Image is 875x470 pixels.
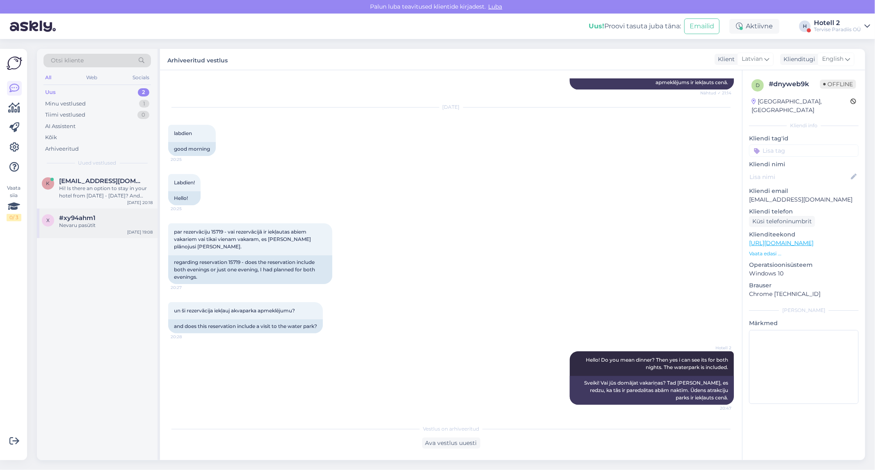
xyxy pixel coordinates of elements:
[7,184,21,221] div: Vaata siia
[168,142,216,156] div: good morning
[822,55,843,64] span: English
[422,438,480,449] div: Ava vestlus uuesti
[749,122,859,129] div: Kliendi info
[749,250,859,257] p: Vaata edasi ...
[131,72,151,83] div: Socials
[814,26,861,33] div: Tervise Paradiis OÜ
[59,185,153,199] div: Hi! Is there an option to stay in your hotel from [DATE] - [DATE]? And what would be the price? 2...
[171,334,201,340] span: 20:28
[749,195,859,204] p: [EMAIL_ADDRESS][DOMAIN_NAME]
[701,405,731,411] span: 20:47
[45,133,57,142] div: Kõik
[45,145,79,153] div: Arhiveeritud
[46,217,50,223] span: x
[700,90,731,96] span: Nähtud ✓ 21:14
[171,206,201,212] span: 20:25
[85,72,99,83] div: Web
[814,20,870,33] a: Hotell 2Tervise Paradiis OÜ
[139,100,149,108] div: 1
[168,319,323,333] div: and does this reservation include a visit to the water park?
[820,80,856,89] span: Offline
[167,54,228,65] label: Arhiveeritud vestlus
[756,82,760,88] span: d
[78,159,117,167] span: Uued vestlused
[486,3,505,10] span: Luba
[45,100,86,108] div: Minu vestlused
[749,207,859,216] p: Kliendi telefon
[46,180,50,186] span: k
[749,307,859,314] div: [PERSON_NAME]
[589,21,681,31] div: Proovi tasuta juba täna:
[749,281,859,290] p: Brauser
[742,55,763,64] span: Latvian
[684,18,720,34] button: Emailid
[45,88,56,96] div: Uus
[589,22,604,30] b: Uus!
[59,177,144,185] span: k.stromane@gmail.com
[729,19,779,34] div: Aktiivne
[570,376,734,405] div: Sveiki! Vai jūs domājat vakariņas? Tad [PERSON_NAME], es redzu, ka tās ir paredzētas abām naktīm....
[51,56,84,65] span: Otsi kliente
[138,88,149,96] div: 2
[174,307,295,314] span: un ši rezervācija iekļauj akvaparka apmeklējumu?
[59,214,96,222] span: #xy94ahm1
[168,191,201,205] div: Hello!
[749,261,859,269] p: Operatsioonisüsteem
[171,156,201,163] span: 20:25
[570,68,734,89] div: Ja rezervējat naktsmītni ar akvaparku, akvaparka apmeklējums ir iekļauts cenā.
[586,357,729,370] span: Hello! Do you mean dinner? Then yes i can see its for both nights. The waterpark is included.
[137,111,149,119] div: 0
[423,425,479,433] span: Vestlus on arhiveeritud
[701,345,731,351] span: Hotell 2
[749,230,859,239] p: Klienditeekond
[45,111,85,119] div: Tiimi vestlused
[780,55,815,64] div: Klienditugi
[174,179,195,186] span: Labdien!
[749,319,859,328] p: Märkmed
[168,103,734,111] div: [DATE]
[174,229,312,250] span: par rezervāciju 15719 - vai rezervācijā ir iekļautas abiem vakariem vai tikai vienam vakaram, es ...
[7,214,21,221] div: 0 / 3
[749,187,859,195] p: Kliendi email
[59,222,153,229] div: Nevaru pasūtīt
[749,172,849,181] input: Lisa nimi
[749,290,859,298] p: Chrome [TECHNICAL_ID]
[45,122,75,131] div: AI Assistent
[715,55,735,64] div: Klient
[749,269,859,278] p: Windows 10
[749,160,859,169] p: Kliendi nimi
[749,216,815,227] div: Küsi telefoninumbrit
[127,229,153,235] div: [DATE] 19:08
[174,130,192,136] span: labdien
[799,21,811,32] div: H
[749,239,813,247] a: [URL][DOMAIN_NAME]
[814,20,861,26] div: Hotell 2
[171,284,201,291] span: 20:27
[127,199,153,206] div: [DATE] 20:18
[168,255,332,284] div: regarding reservation 15719 - does the reservation include both evenings or just one evening, I h...
[769,79,820,89] div: # dnyweb9k
[7,55,22,71] img: Askly Logo
[752,97,850,115] div: [GEOGRAPHIC_DATA], [GEOGRAPHIC_DATA]
[749,144,859,157] input: Lisa tag
[43,72,53,83] div: All
[749,134,859,143] p: Kliendi tag'id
